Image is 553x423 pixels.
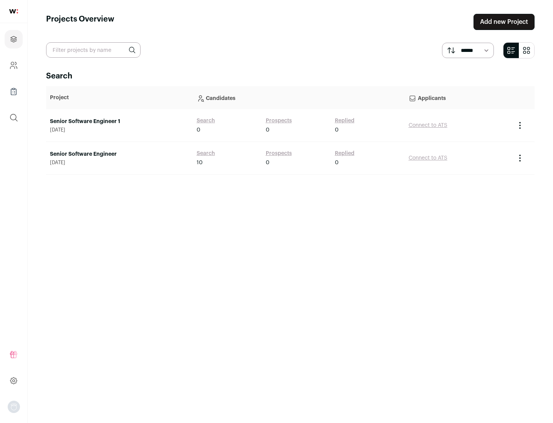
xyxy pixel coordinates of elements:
[409,155,447,161] a: Connect to ATS
[8,401,20,413] img: nopic.png
[335,159,339,167] span: 0
[266,150,292,157] a: Prospects
[266,117,292,125] a: Prospects
[474,14,535,30] a: Add new Project
[335,126,339,134] span: 0
[335,150,354,157] a: Replied
[409,90,508,105] p: Applicants
[197,150,215,157] a: Search
[197,159,203,167] span: 10
[46,71,535,82] h2: Search
[409,123,447,128] a: Connect to ATS
[197,90,401,105] p: Candidates
[50,127,189,133] span: [DATE]
[5,56,23,75] a: Company and ATS Settings
[515,153,525,163] button: Project Actions
[197,117,215,125] a: Search
[5,30,23,48] a: Projects
[515,121,525,130] button: Project Actions
[50,160,189,166] span: [DATE]
[46,42,141,58] input: Filter projects by name
[9,9,18,13] img: wellfound-shorthand-0d5821cbd27db2630d0214b213865d53afaa358527fdda9d0ea32b1df1b89c2c.svg
[50,118,189,125] a: Senior Software Engineer 1
[266,159,270,167] span: 0
[5,82,23,101] a: Company Lists
[50,150,189,158] a: Senior Software Engineer
[46,14,114,30] h1: Projects Overview
[335,117,354,125] a: Replied
[8,401,20,413] button: Open dropdown
[197,126,200,134] span: 0
[266,126,270,134] span: 0
[50,94,189,102] p: Project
